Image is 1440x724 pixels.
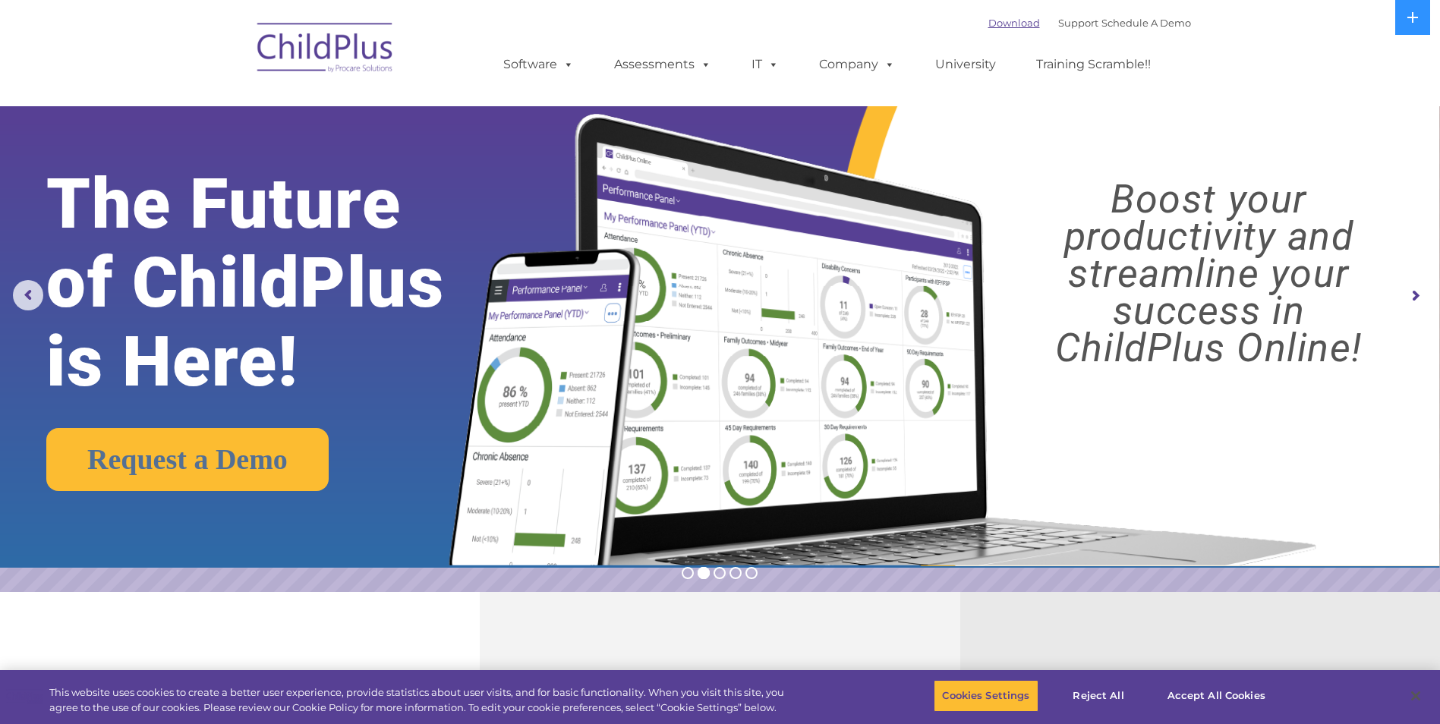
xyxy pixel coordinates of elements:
a: Training Scramble!! [1021,49,1166,80]
a: Support [1058,17,1098,29]
a: IT [736,49,794,80]
button: Cookies Settings [934,680,1038,712]
a: Download [988,17,1040,29]
a: University [920,49,1011,80]
a: Request a Demo [46,428,329,491]
a: Software [488,49,589,80]
button: Close [1399,679,1432,713]
rs-layer: Boost your productivity and streamline your success in ChildPlus Online! [995,181,1423,367]
button: Accept All Cookies [1159,680,1274,712]
a: Schedule A Demo [1101,17,1191,29]
div: This website uses cookies to create a better user experience, provide statistics about user visit... [49,685,792,715]
a: Assessments [599,49,726,80]
font: | [988,17,1191,29]
rs-layer: The Future of ChildPlus is Here! [46,165,506,401]
a: Company [804,49,910,80]
span: Phone number [211,162,276,174]
button: Reject All [1051,680,1146,712]
img: ChildPlus by Procare Solutions [250,12,402,88]
span: Last name [211,100,257,112]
